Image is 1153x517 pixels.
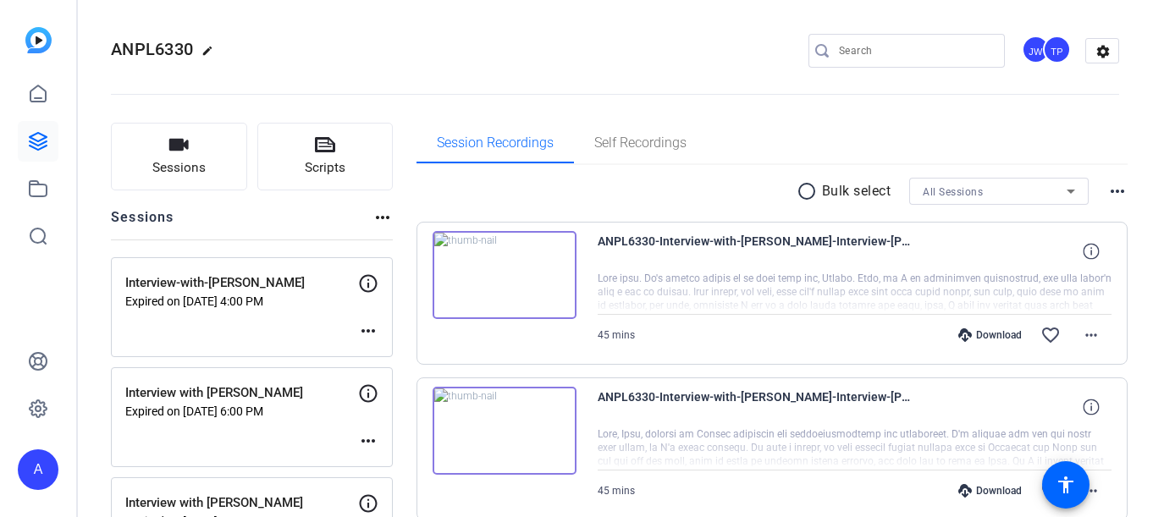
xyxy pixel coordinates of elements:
mat-icon: favorite_border [1040,325,1061,345]
img: thumb-nail [433,387,576,475]
button: Scripts [257,123,394,190]
button: Sessions [111,123,247,190]
p: Expired on [DATE] 4:00 PM [125,294,358,308]
mat-icon: more_horiz [1107,181,1128,201]
input: Search [839,41,991,61]
mat-icon: more_horiz [358,321,378,341]
p: Interview-with-[PERSON_NAME] [125,273,358,293]
span: ANPL6330-Interview-with-[PERSON_NAME]-Interview-[PERSON_NAME]--[PERSON_NAME]--2025-10-09-14-11-47... [598,387,911,427]
span: Sessions [152,158,206,178]
mat-icon: edit [201,45,222,65]
span: 45 mins [598,329,635,341]
span: All Sessions [923,186,983,198]
h2: Sessions [111,207,174,239]
mat-icon: settings [1086,39,1120,64]
div: A [18,449,58,490]
mat-icon: more_horiz [1081,481,1101,501]
ngx-avatar: Tommy Perez [1043,36,1073,65]
span: ANPL6330-Interview-with-[PERSON_NAME]-Interview-[PERSON_NAME]--[PERSON_NAME]--2025-10-09-14-11-47... [598,231,911,272]
mat-icon: more_horiz [1081,325,1101,345]
mat-icon: accessibility [1056,475,1076,495]
span: Session Recordings [437,136,554,150]
div: JW [1022,36,1050,63]
span: ANPL6330 [111,39,193,59]
div: TP [1043,36,1071,63]
mat-icon: favorite_border [1040,481,1061,501]
p: Bulk select [822,181,891,201]
mat-icon: more_horiz [372,207,393,228]
img: thumb-nail [433,231,576,319]
ngx-avatar: Justin Wilbur [1022,36,1051,65]
span: 45 mins [598,485,635,497]
span: Scripts [305,158,345,178]
p: Interview with [PERSON_NAME] [125,383,358,403]
span: Self Recordings [594,136,687,150]
p: Interview with [PERSON_NAME] [125,493,358,513]
mat-icon: more_horiz [358,431,378,451]
div: Download [950,328,1030,342]
mat-icon: radio_button_unchecked [797,181,822,201]
p: Expired on [DATE] 6:00 PM [125,404,358,418]
div: Download [950,484,1030,498]
img: blue-gradient.svg [25,27,52,53]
